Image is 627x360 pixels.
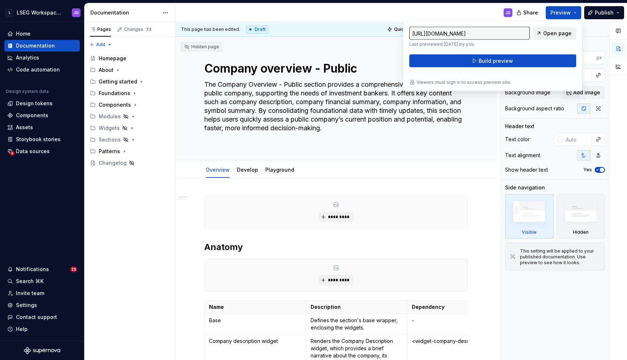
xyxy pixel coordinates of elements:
a: Analytics [4,52,80,64]
a: Open page [533,27,576,40]
button: Build preview [409,54,576,67]
div: Sections [87,134,172,146]
p: Last previewed [DATE] by you. [409,41,530,47]
a: Code automation [4,64,80,75]
p: Dependency [412,303,504,311]
a: Playground [265,167,294,173]
p: Description [311,303,403,311]
p: - [412,317,504,324]
button: Search ⌘K [4,275,80,287]
textarea: The Company Overview - Public section provides a comprehensive snapshot of a public company, supp... [203,79,466,143]
div: Show header text [505,166,548,173]
button: Publish [584,6,624,19]
label: Yes [583,167,592,173]
span: Open page [543,30,571,37]
span: Share [523,9,538,16]
a: Components [4,110,80,121]
div: Background aspect ratio [505,105,564,112]
div: Components [87,99,172,111]
div: Components [99,101,131,109]
div: Design system data [6,89,49,94]
span: 73 [145,26,152,32]
input: Auto [563,133,592,146]
div: Overview [203,162,233,177]
span: Publish [595,9,614,16]
svg: Supernova Logo [24,347,60,354]
div: Getting started [99,78,137,85]
a: Homepage [87,53,172,64]
p: Company description widget [209,337,302,345]
div: Hidden [557,194,605,238]
div: Help [16,326,28,333]
button: Help [4,323,80,335]
button: LLSEG Workspace Design SystemJD [1,5,83,20]
div: Settings [16,302,37,309]
div: About [99,66,114,74]
div: Visible [522,229,537,235]
div: Patterns [99,148,120,155]
a: Home [4,28,80,40]
div: Code automation [16,66,60,73]
div: Widgets [99,124,120,132]
div: Develop [234,162,261,177]
div: Side navigation [505,184,545,191]
p: Base [209,317,302,324]
span: 25 [70,266,77,272]
div: Data sources [16,148,50,155]
span: Preview [550,9,571,16]
div: Analytics [16,54,39,61]
div: Visible [505,194,554,238]
button: Quick preview [385,24,429,34]
div: LSEG Workspace Design System [17,9,63,16]
div: L [5,8,14,17]
a: Data sources [4,146,80,157]
div: Contact support [16,314,57,321]
a: Design tokens [4,98,80,109]
div: Storybook stories [16,136,61,143]
div: JD [505,10,511,16]
p: Viewers must sign in to access preview site. [417,79,511,85]
strong: Name [209,304,224,310]
div: Page tree [87,53,172,169]
span: Quick preview [394,26,425,32]
button: Contact support [4,311,80,323]
p: <widget-company-description> [412,337,504,345]
div: Notifications [16,266,49,273]
div: JD [74,10,79,16]
div: Sections [99,136,121,143]
div: Draft [246,25,269,34]
div: Changes [124,26,152,32]
div: Background image [505,89,550,96]
textarea: Company overview - Public [203,60,466,77]
div: Pages [90,26,111,32]
div: Modules [99,113,121,120]
div: Documentation [90,9,159,16]
div: Design tokens [16,100,53,107]
div: Assets [16,124,33,131]
button: Add [87,40,114,50]
a: Overview [206,167,230,173]
div: Getting started [87,76,172,87]
a: Assets [4,122,80,133]
a: Invite team [4,287,80,299]
div: Components [16,112,48,119]
div: Hidden [573,229,589,235]
div: Hidden page [184,44,219,50]
button: Add image [563,86,605,99]
div: Foundations [99,90,130,97]
div: Documentation [16,42,55,49]
p: Defines the section's base wrapper, enclosing the widgets. [311,317,403,331]
h2: Anatomy [204,241,468,253]
a: Develop [237,167,258,173]
div: Changelog [99,159,127,167]
span: Build preview [479,57,513,65]
div: Invite team [16,290,44,297]
div: Text alignment [505,152,540,159]
p: px [597,55,602,61]
div: Widgets [87,122,172,134]
a: Documentation [4,40,80,52]
div: Modules [87,111,172,122]
div: Home [16,30,30,37]
div: Search ⌘K [16,278,44,285]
